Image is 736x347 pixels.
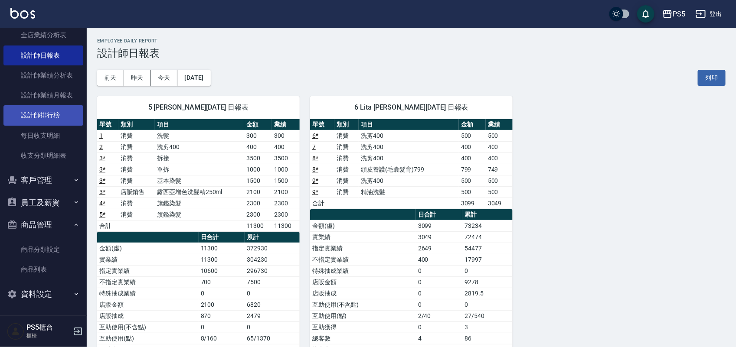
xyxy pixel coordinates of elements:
td: 精油洗髮 [359,186,458,198]
td: 86 [462,333,513,344]
td: 8/160 [199,333,245,344]
td: 消費 [334,175,359,186]
a: 收支分類明細表 [3,146,83,165]
button: 列印 [698,70,726,86]
td: 2649 [416,243,463,254]
td: 870 [199,310,245,321]
td: 洗剪400 [359,152,458,164]
td: 指定實業績 [310,243,416,254]
td: 1000 [244,164,272,175]
a: 7 [312,143,316,150]
td: 0 [416,265,463,276]
td: 304230 [245,254,300,265]
td: 500 [459,130,486,141]
td: 2300 [244,209,272,220]
button: 客戶管理 [3,169,83,191]
td: 消費 [118,198,155,209]
td: 54477 [462,243,513,254]
td: 消費 [118,130,155,141]
td: 互助使用(不含點) [310,299,416,310]
td: 0 [462,299,513,310]
td: 消費 [118,209,155,220]
td: 互助使用(點) [310,310,416,321]
td: 消費 [334,141,359,152]
td: 總客數 [310,333,416,344]
td: 互助獲得 [310,321,416,333]
img: Logo [10,8,35,19]
th: 單號 [310,119,334,130]
td: 消費 [334,164,359,175]
td: 消費 [334,152,359,164]
td: 0 [245,321,300,333]
td: 特殊抽成業績 [310,265,416,276]
button: 前天 [97,70,124,86]
td: 實業績 [310,231,416,243]
th: 累計 [245,232,300,243]
td: 合計 [97,220,118,231]
table: a dense table [97,119,300,232]
td: 500 [486,175,513,186]
td: 金額(虛) [310,220,416,231]
td: 73234 [462,220,513,231]
td: 400 [486,152,513,164]
td: 3500 [272,152,300,164]
td: 3049 [486,198,513,209]
a: 商品列表 [3,259,83,279]
td: 特殊抽成業績 [97,288,199,299]
td: 拆接 [155,152,244,164]
td: 露西亞增色洗髮精250ml [155,186,244,198]
td: 2300 [272,209,300,220]
td: 0 [245,288,300,299]
th: 項目 [359,119,458,130]
td: 單拆 [155,164,244,175]
td: 500 [486,130,513,141]
td: 749 [486,164,513,175]
h2: Employee Daily Report [97,38,726,44]
td: 500 [459,175,486,186]
td: 消費 [334,186,359,198]
td: 互助使用(不含點) [97,321,199,333]
td: 0 [416,299,463,310]
th: 金額 [459,119,486,130]
td: 500 [486,186,513,198]
td: 2479 [245,310,300,321]
table: a dense table [310,119,513,209]
td: 2100 [272,186,300,198]
td: 11300 [199,254,245,265]
td: 店販抽成 [310,288,416,299]
button: 登出 [692,6,726,22]
td: 11300 [272,220,300,231]
td: 指定實業績 [97,265,199,276]
a: 全店業績分析表 [3,25,83,45]
td: 296730 [245,265,300,276]
td: 0 [462,265,513,276]
td: 不指定實業績 [310,254,416,265]
td: 洗剪400 [155,141,244,152]
a: 設計師日報表 [3,45,83,65]
h3: 設計師日報表 [97,47,726,59]
td: 3 [462,321,513,333]
p: 櫃檯 [26,332,71,340]
a: 1 [99,132,103,139]
td: 互助使用(點) [97,333,199,344]
th: 項目 [155,119,244,130]
th: 累計 [462,209,513,221]
td: 消費 [118,152,155,164]
td: 0 [199,288,245,299]
td: 合計 [310,198,334,209]
a: 2 [99,143,103,150]
button: 商品管理 [3,214,83,236]
td: 3049 [416,231,463,243]
td: 消費 [118,141,155,152]
td: 65/1370 [245,333,300,344]
td: 洗剪400 [359,175,458,186]
td: 72474 [462,231,513,243]
td: 400 [459,141,486,152]
td: 洗剪400 [359,141,458,152]
td: 2100 [199,299,245,310]
th: 日合計 [199,232,245,243]
td: 372930 [245,243,300,254]
td: 基本染髮 [155,175,244,186]
td: 實業績 [97,254,199,265]
h5: PS5櫃台 [26,323,71,332]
